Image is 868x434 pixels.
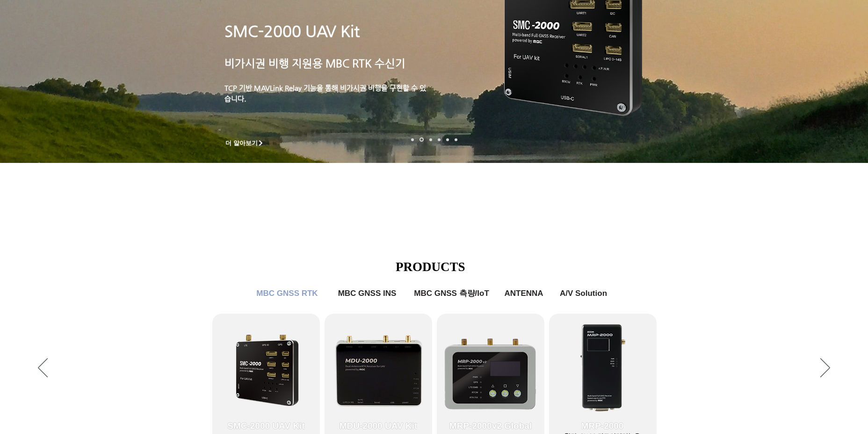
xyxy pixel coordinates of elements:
span: MRP-2000v2 Global [449,421,532,431]
a: 로봇 [446,138,449,141]
button: 이전 [38,358,48,379]
span: SMC-2000 UAV Kit [227,421,304,431]
a: 정밀농업 [455,138,457,141]
span: MBC GNSS 측량/IoT [414,288,489,299]
nav: 슬라이드 [408,138,460,142]
a: MBC GNSS INS [332,284,402,303]
span: MBC GNSS INS [338,289,397,298]
a: 비가시권 비행 지원용 MBC RTK 수신기 [224,57,405,69]
span: MDU-2000 UAV Kit [340,421,417,431]
a: MBC GNSS RTK [250,284,325,303]
a: 측량 IoT [429,138,432,141]
span: 용 MBC RTK 수신기 [312,57,405,69]
a: A/V Solution [553,284,614,303]
span: PRODUCTS [396,260,465,274]
a: TCP 기반 MAVLink Relay 기능을 통해 비가시권 비행을 구현할 수 있습니다. [224,84,426,103]
button: 다음 [820,358,830,379]
a: 더 알아보기 [221,137,268,149]
a: 자율주행 [438,138,441,141]
span: ANTENNA [504,289,543,298]
a: SMC-2000 UAV Kit [224,22,360,40]
a: MBC GNSS 측량/IoT [407,284,496,303]
span: A/V Solution [560,289,607,298]
span: 더 알아보기 [225,139,258,147]
span: 비가시권 비행 지원 [224,57,312,69]
a: 로봇- SMC 2000 [411,138,414,141]
a: 드론 8 - SMC 2000 [420,138,424,142]
span: MBC GNSS RTK [256,289,318,298]
a: ANTENNA [500,284,547,303]
span: MRP-2000 [581,421,624,431]
iframe: Wix Chat [760,394,868,434]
